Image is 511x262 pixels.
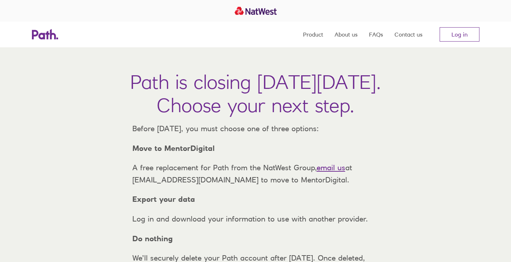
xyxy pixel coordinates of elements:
[303,22,323,47] a: Product
[335,22,358,47] a: About us
[132,144,215,153] strong: Move to MentorDigital
[130,70,381,117] h1: Path is closing [DATE][DATE]. Choose your next step.
[127,123,385,135] p: Before [DATE], you must choose one of three options:
[440,27,479,42] a: Log in
[394,22,422,47] a: Contact us
[369,22,383,47] a: FAQs
[127,162,385,186] p: A free replacement for Path from the NatWest Group, at [EMAIL_ADDRESS][DOMAIN_NAME] to move to Me...
[317,163,345,172] a: email us
[132,234,173,243] strong: Do nothing
[127,213,385,225] p: Log in and download your information to use with another provider.
[132,195,195,204] strong: Export your data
